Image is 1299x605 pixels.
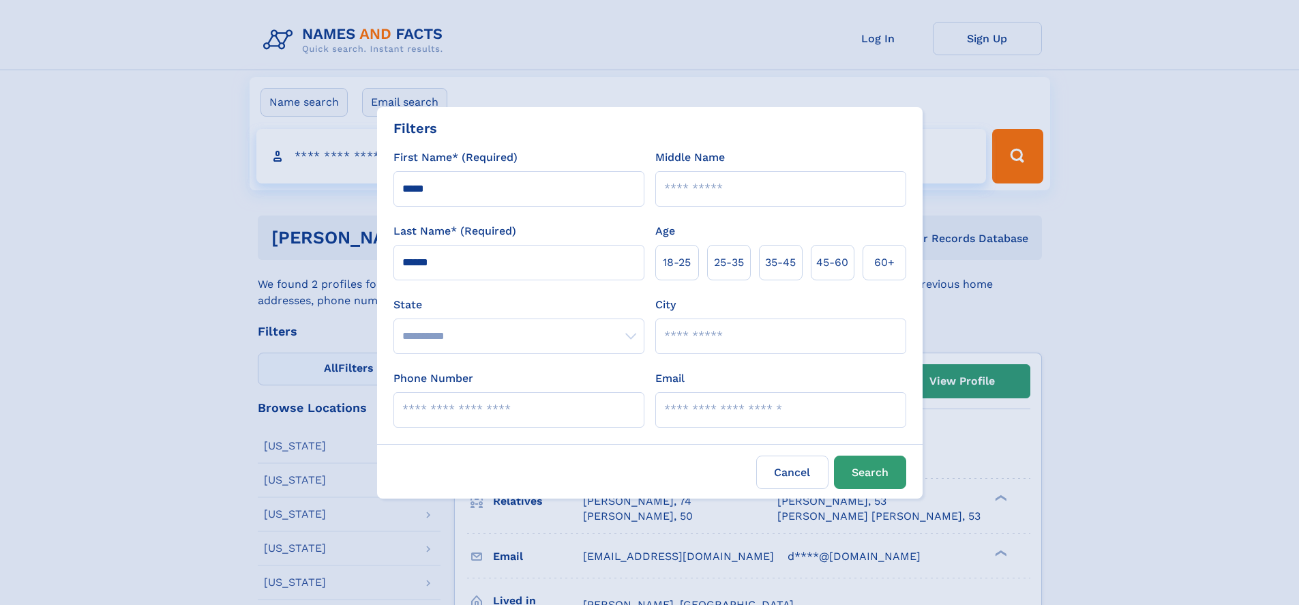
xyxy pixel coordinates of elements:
span: 35‑45 [765,254,796,271]
label: First Name* (Required) [393,149,518,166]
label: Cancel [756,456,828,489]
span: 45‑60 [816,254,848,271]
label: City [655,297,676,313]
span: 25‑35 [714,254,744,271]
label: Phone Number [393,370,473,387]
label: State [393,297,644,313]
span: 60+ [874,254,895,271]
div: Filters [393,118,437,138]
label: Age [655,223,675,239]
label: Middle Name [655,149,725,166]
span: 18‑25 [663,254,691,271]
label: Email [655,370,685,387]
label: Last Name* (Required) [393,223,516,239]
button: Search [834,456,906,489]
